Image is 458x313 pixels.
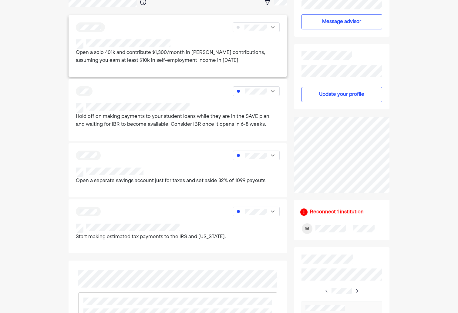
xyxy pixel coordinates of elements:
p: Open a solo 401k and contribute $1,300/month in [PERSON_NAME] contributions, assuming you earn at... [76,49,280,65]
button: Update your profile [301,87,382,102]
p: Start making estimated tax payments to the IRS and [US_STATE]. [76,233,226,241]
button: Message advisor [301,14,382,29]
p: Hold off on making payments to your student loans while they are in the SAVE plan. and waiting fo... [76,113,280,128]
img: right-arrow [324,288,329,293]
img: right-arrow [355,288,359,293]
div: Reconnect 1 institution [310,208,364,216]
p: Open a separate savings account just for taxes and set aside 32% of 1099 payouts. [76,177,267,185]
